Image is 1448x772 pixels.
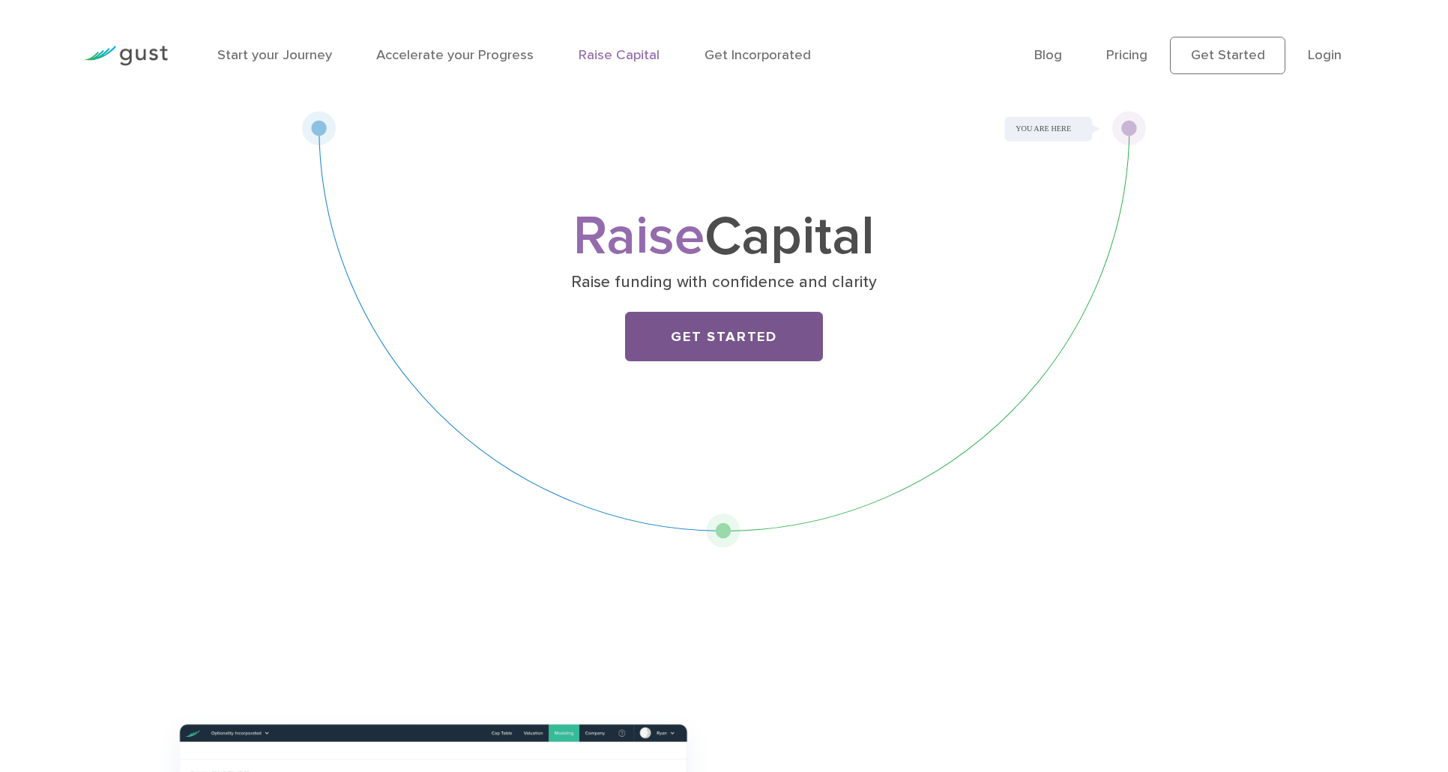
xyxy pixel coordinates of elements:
a: Start your Journey [217,46,332,63]
a: Login [1308,46,1342,63]
p: Raise funding with confidence and clarity [426,271,1022,293]
a: Get Started [1170,37,1285,73]
a: Pricing [1106,46,1147,63]
a: Get Incorporated [705,46,811,63]
img: Gust Logo [84,46,168,66]
h1: Capital [420,212,1028,261]
span: Raise [573,205,705,268]
a: Get Started [625,312,822,361]
a: Accelerate your Progress [376,46,534,63]
a: Blog [1034,46,1062,63]
a: Raise Capital [579,46,660,63]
